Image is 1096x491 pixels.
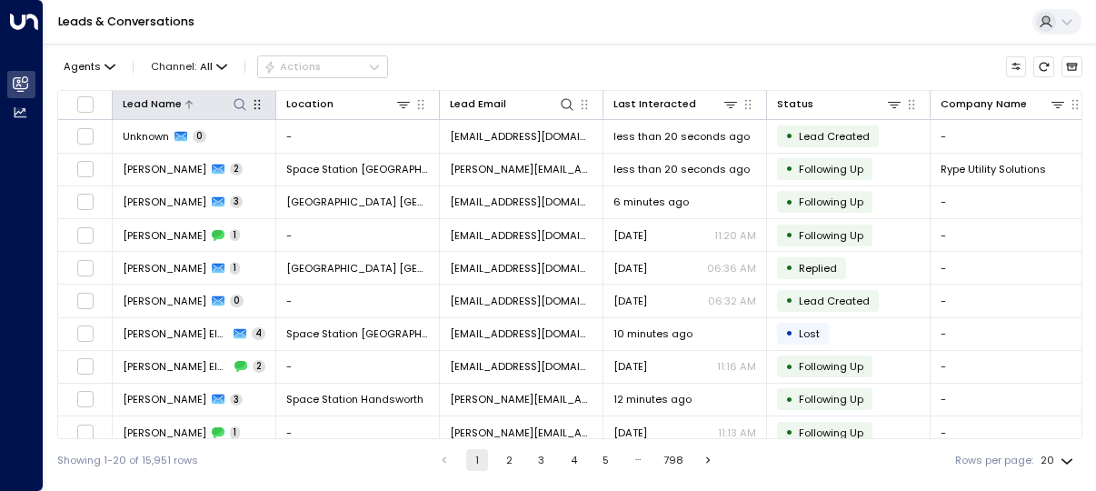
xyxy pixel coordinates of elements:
span: Following Up [799,195,863,209]
div: Company Name [941,95,1027,113]
td: - [931,416,1094,448]
button: Go to page 798 [660,449,687,471]
div: • [785,223,793,247]
span: 0 [193,130,206,143]
span: 3 [230,195,243,208]
span: less than 20 seconds ago [613,129,750,144]
span: 10 minutes ago [613,326,692,341]
span: Toggle select row [76,193,95,211]
td: - [931,186,1094,218]
span: Toggle select row [76,357,95,376]
span: nicandgin@gmail.com [450,261,593,276]
td: - [931,219,1094,251]
div: • [785,387,793,412]
button: Go to next page [698,449,720,471]
span: Nicola Kelly [123,228,206,243]
span: 4 [252,327,265,340]
div: Lead Name [123,95,248,113]
span: Space Station Castle Bromwich [286,195,429,209]
span: 2 [230,163,243,175]
span: Space Station Banbury [286,326,429,341]
button: Actions [257,55,388,77]
span: Toggle select all [76,95,95,114]
span: Following Up [799,392,863,406]
span: nicandgin@gmail.com [450,195,593,209]
span: 2 [253,360,265,373]
td: - [276,285,440,316]
span: nicandgin@gmail.com [450,294,593,308]
span: 12 minutes ago [613,392,692,406]
span: Following Up [799,228,863,243]
td: - [276,120,440,152]
span: 3 [230,394,243,406]
button: Go to page 4 [563,449,584,471]
td: - [276,219,440,251]
span: 6 minutes ago [613,195,689,209]
span: joseph32gorry@msn.com [450,129,593,144]
button: Channel:All [144,56,233,76]
button: page 1 [466,449,488,471]
div: … [627,449,649,471]
p: 11:16 AM [717,359,756,374]
button: Go to page 5 [595,449,617,471]
span: Amina El-Marini [123,326,228,341]
div: Last Interacted [613,95,739,113]
div: Actions [264,60,321,73]
span: aelmarini@outlook.com [450,326,593,341]
span: Following Up [799,359,863,374]
button: Archived Leads [1061,56,1082,77]
span: Agents [64,62,101,72]
div: Button group with a nested menu [257,55,388,77]
div: Lead Email [450,95,506,113]
span: Toggle select row [76,127,95,145]
p: 11:20 AM [714,228,756,243]
span: Space Station Castle Bromwich [286,261,429,276]
span: 1 [230,262,240,275]
span: 1 [230,426,240,439]
span: Ryan Booth [123,162,206,176]
td: - [931,285,1094,316]
span: Space Station Handsworth [286,392,423,406]
div: • [785,355,793,379]
span: Toggle select row [76,292,95,310]
span: kamaljit.mudhar@yahoo.com [450,392,593,406]
p: 11:13 AM [718,426,756,440]
span: Following Up [799,162,863,176]
span: aelmarini@outlook.com [450,359,593,374]
div: • [785,321,793,346]
div: • [785,256,793,280]
span: Toggle select row [76,424,95,442]
span: Amina El-Marini [123,359,229,374]
span: Refresh [1033,56,1054,77]
span: Nicola Kelly [123,261,206,276]
span: Kamaljit Mudhar [123,426,206,440]
button: Agents [57,56,121,76]
span: All [200,61,213,73]
button: Go to page 2 [498,449,520,471]
td: - [931,252,1094,284]
td: - [931,351,1094,383]
div: Lead Name [123,95,182,113]
button: Customize [1006,56,1027,77]
nav: pagination navigation [433,449,721,471]
td: - [931,384,1094,416]
span: kamaljit.mudhar@yahoo.com [450,426,593,440]
span: Oct 11, 2025 [613,359,647,374]
label: Rows per page: [955,453,1033,468]
span: Nicola Kelly [123,294,206,308]
span: Nicola Kelly [123,195,206,209]
p: 06:36 AM [707,261,756,276]
div: Status [777,95,902,113]
span: Channel: [144,56,233,76]
div: • [785,124,793,148]
td: - [931,120,1094,152]
span: Oct 13, 2025 [613,426,647,440]
span: Kamaljit Mudhar [123,392,206,406]
span: Toggle select row [76,160,95,178]
button: Go to page 3 [531,449,553,471]
span: Rype Utility Solutions [941,162,1046,176]
td: - [931,318,1094,350]
span: 0 [230,295,244,307]
div: • [785,420,793,445]
div: • [785,156,793,181]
